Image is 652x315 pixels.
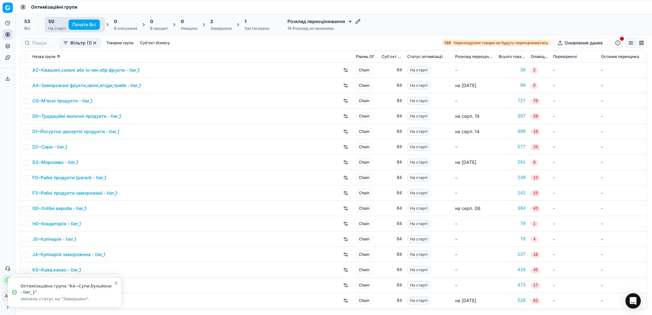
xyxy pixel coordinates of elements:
[499,98,526,104] div: 727
[382,221,402,227] div: 84
[531,282,540,289] span: 17
[455,159,476,165] span: на [DATE]
[453,139,496,155] td: -
[499,282,526,288] a: 473
[453,262,496,278] td: -
[499,67,526,73] a: 38
[31,4,77,10] span: Оптимізаційні групи
[453,216,496,231] td: -
[499,82,526,89] a: 90
[137,39,173,47] button: Суб'єкт бізнесу
[24,18,30,25] span: 53
[553,38,607,48] button: Оновлення даних
[20,283,114,295] div: Оптимізаційна група "K4~Супи,бульйони - tier_1"
[32,236,76,242] a: J0~Кулінарія - tier_1
[245,18,246,25] span: 1
[407,220,431,228] span: На старті
[32,67,140,73] a: A2~Квашені,солені або ін.чин.обр.фрукти - tier_1
[3,291,12,301] span: AK
[531,206,540,212] span: 43
[551,247,599,262] td: -
[382,205,402,212] div: 84
[499,159,526,166] a: 281
[181,18,184,25] span: 0
[59,38,101,48] button: Фільтр (1)
[32,98,93,104] a: C0~М'ясні продукти - tier_1
[551,216,599,231] td: -
[32,144,67,150] a: D2~Сири - tier_1
[356,281,372,289] span: Chain
[551,231,599,247] td: -
[407,54,443,59] span: Статус оптимізації
[32,190,117,196] a: F3~Рибні продукти заморожені - tier_1
[407,143,431,151] span: На старті
[32,205,86,212] a: G0~Хлібні вироби - tier_1
[382,297,402,304] div: 84
[455,206,480,211] span: на серп. 06
[32,54,55,59] span: Назва групи
[24,26,30,31] div: Всі
[104,39,136,47] button: Товарна група
[499,221,526,227] div: 79
[551,124,599,139] td: -
[407,66,431,74] span: На старті
[407,189,431,197] span: На старті
[599,247,647,262] td: -
[551,185,599,201] td: -
[551,62,599,78] td: -
[3,291,13,301] button: AK
[407,97,431,105] span: На старті
[499,205,526,212] a: 384
[356,205,372,212] span: Chain
[553,54,577,59] span: Перевіряючі
[599,293,647,308] td: -
[382,174,402,181] div: 84
[382,128,402,135] div: 84
[382,98,402,104] div: 84
[551,293,599,308] td: -
[499,113,526,119] div: 397
[455,129,479,134] span: на серп. 14
[48,26,66,31] div: На старті
[453,278,496,293] td: -
[32,40,52,46] input: Пошук
[599,170,647,185] td: -
[599,93,647,109] td: -
[531,252,540,258] span: 18
[382,190,402,196] div: 84
[531,298,540,304] span: 62
[32,251,105,258] a: J4~Кулінарія заморожена - tier_1
[453,93,496,109] td: -
[551,139,599,155] td: -
[551,78,599,93] td: -
[551,155,599,170] td: -
[407,82,431,89] span: На старті
[499,144,526,150] div: 577
[407,174,431,182] span: На старті
[499,297,526,304] div: 528
[551,201,599,216] td: -
[531,67,538,74] span: 2
[454,40,548,45] span: Нерозподілені товари не будуть переоцінюватись
[499,267,526,273] a: 410
[601,54,639,59] span: Остання переоцінка
[20,296,114,302] div: змінила статус на "Завершені".
[55,53,62,60] button: Sorted by Назва групи ascending
[599,278,647,293] td: -
[382,282,402,288] div: 84
[382,67,402,73] div: 84
[499,236,526,242] div: 76
[382,54,402,59] span: Суб'єкт бізнесу
[455,113,479,119] span: на серп. 19
[531,144,540,150] span: 25
[599,78,647,93] td: -
[531,113,540,120] span: 29
[531,267,540,273] span: 45
[150,18,153,25] span: 0
[442,40,551,46] a: 138Нерозподілені товари не будуть переоцінюватись
[32,82,141,89] a: A4~Заморожені фрукти,овочі,ягоди,гриби - tier_1
[551,278,599,293] td: -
